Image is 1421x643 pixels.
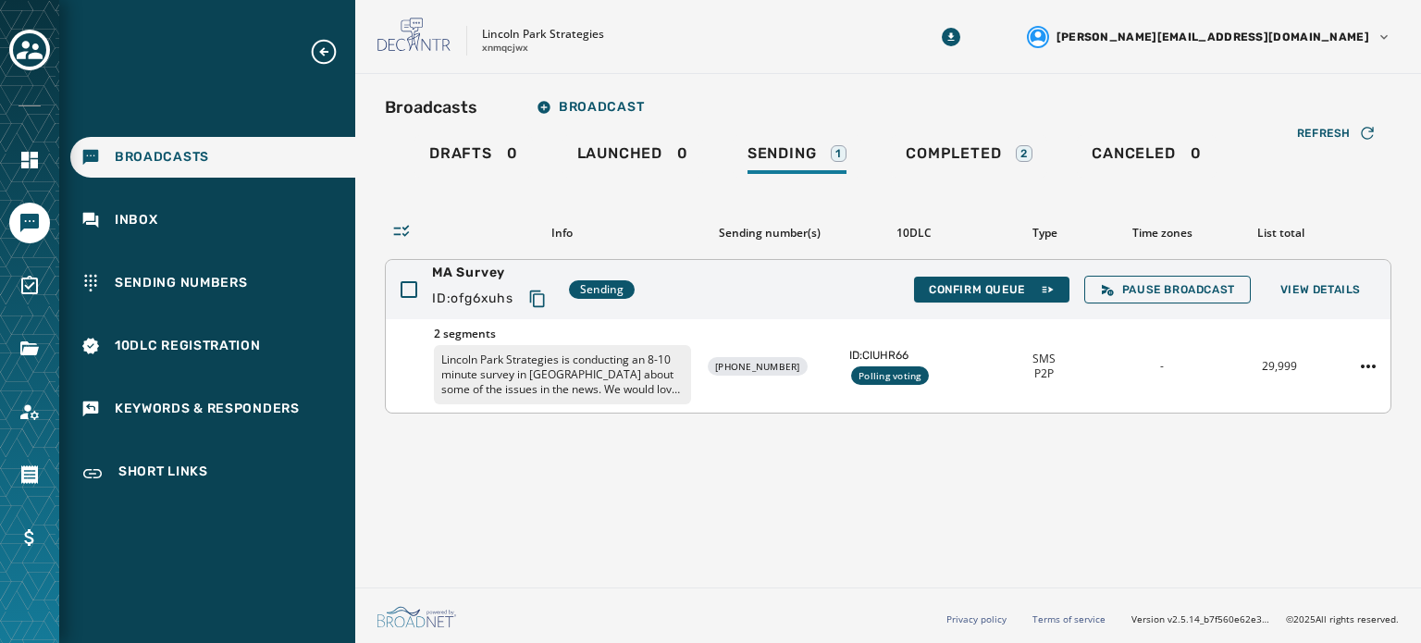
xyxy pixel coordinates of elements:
span: Drafts [429,144,492,163]
span: Canceled [1092,144,1175,163]
a: Navigate to Home [9,140,50,180]
a: Drafts0 [414,135,533,178]
button: Refresh [1282,118,1391,148]
span: Confirm Queue [929,282,1055,297]
a: Navigate to Short Links [70,451,355,496]
a: Navigate to Surveys [9,266,50,306]
span: [PERSON_NAME][EMAIL_ADDRESS][DOMAIN_NAME] [1056,30,1369,44]
div: 29,999 [1229,359,1331,374]
div: 0 [577,144,688,174]
p: xnmqcjwx [482,42,528,56]
h2: Broadcasts [385,94,477,120]
div: Info [433,226,691,241]
a: Navigate to 10DLC Registration [70,326,355,366]
span: P2P [1034,366,1054,381]
span: © 2025 All rights reserved. [1286,612,1399,625]
button: Confirm Queue [914,277,1069,303]
a: Navigate to Billing [9,517,50,558]
a: Navigate to Sending Numbers [70,263,355,303]
a: Navigate to Orders [9,454,50,495]
button: Download Menu [934,20,968,54]
a: Canceled0 [1077,135,1216,178]
div: 2 [1016,145,1032,162]
a: Completed2 [891,135,1047,178]
button: Expand sub nav menu [309,37,353,67]
div: 0 [429,144,518,174]
p: Lincoln Park Strategies is conducting an 8-10 minute survey in [GEOGRAPHIC_DATA] about some of th... [434,345,691,404]
span: 10DLC Registration [115,337,261,355]
div: Time zones [1111,226,1215,241]
a: Navigate to Account [9,391,50,432]
a: Sending1 [733,135,861,178]
div: 1 [831,145,846,162]
span: 2 segments [434,327,691,341]
button: Pause Broadcast [1084,276,1251,303]
div: Polling voting [851,366,929,385]
span: Sending Numbers [115,274,248,292]
span: Completed [906,144,1001,163]
span: SMS [1032,352,1056,366]
a: Launched0 [562,135,703,178]
span: View Details [1280,282,1361,297]
div: Sending number(s) [706,226,834,241]
span: Pause Broadcast [1100,282,1235,297]
span: Sending [748,144,817,163]
button: View Details [1266,277,1376,303]
span: Broadcast [537,100,644,115]
div: Type [993,226,1096,241]
span: Sending [580,282,624,297]
button: Copy text to clipboard [521,282,554,315]
span: Keywords & Responders [115,400,300,418]
a: Navigate to Inbox [70,200,355,241]
a: Terms of service [1032,612,1106,625]
button: MA Survey action menu [1353,352,1383,381]
div: 0 [1092,144,1201,174]
span: ID: CIUHR66 [849,348,978,363]
span: v2.5.14_b7f560e62e3347fd09829e8ac9922915a95fe427 [1168,612,1271,626]
p: Lincoln Park Strategies [482,27,604,42]
span: ID: ofg6xuhs [432,290,513,308]
div: List total [1229,226,1332,241]
span: Launched [577,144,662,163]
span: Inbox [115,211,158,229]
span: MA Survey [432,264,554,282]
button: Broadcast [522,89,659,126]
button: User settings [1019,19,1399,56]
a: Navigate to Files [9,328,50,369]
button: Toggle account select drawer [9,30,50,70]
a: Privacy policy [946,612,1007,625]
a: Navigate to Broadcasts [70,137,355,178]
span: Refresh [1297,126,1351,141]
a: Navigate to Messaging [9,203,50,243]
div: 10DLC [849,226,978,241]
a: Navigate to Keywords & Responders [70,389,355,429]
span: Short Links [118,463,208,485]
div: - [1110,359,1213,374]
span: Version [1131,612,1271,626]
div: [PHONE_NUMBER] [708,357,808,376]
span: Broadcasts [115,148,209,167]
